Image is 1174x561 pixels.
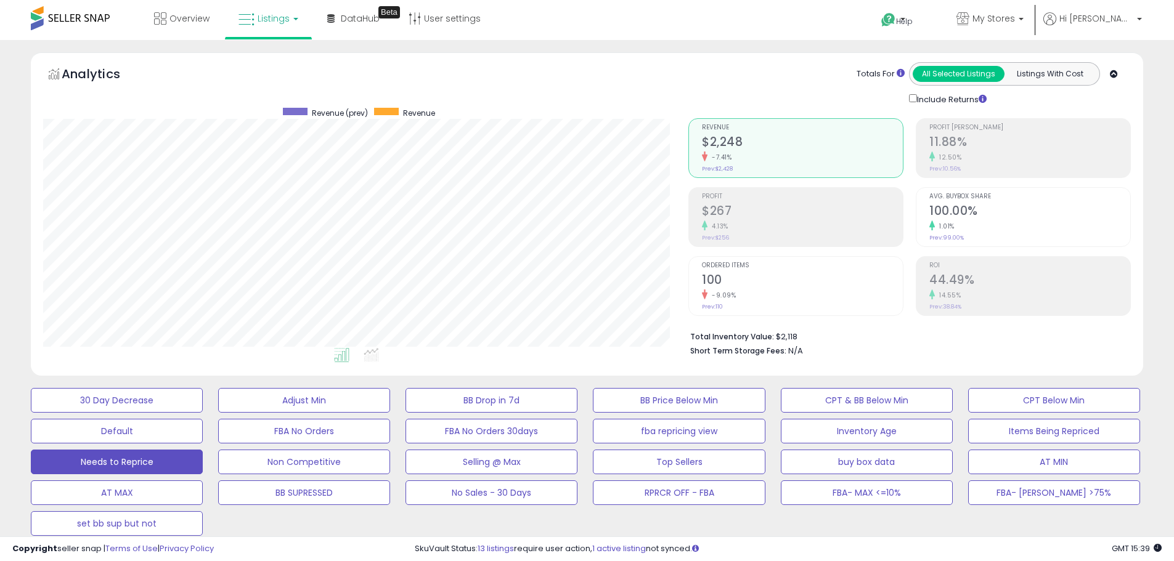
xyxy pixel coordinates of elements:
button: All Selected Listings [913,66,1005,82]
button: BB SUPRESSED [218,480,390,505]
span: Ordered Items [702,262,903,269]
button: RPRCR OFF - FBA [593,480,765,505]
small: Prev: 10.56% [929,165,961,172]
a: Privacy Policy [160,543,214,554]
a: Hi [PERSON_NAME] [1043,12,1142,40]
b: Short Term Storage Fees: [690,345,786,356]
small: 12.50% [935,153,961,162]
button: Top Sellers [593,450,765,474]
small: 4.13% [707,222,728,231]
small: Prev: $2,428 [702,165,733,172]
li: $2,118 [690,328,1122,343]
h2: $2,248 [702,135,903,151]
span: My Stores [972,12,1015,25]
button: Selling @ Max [406,450,577,474]
b: Total Inventory Value: [690,331,774,342]
button: AT MIN [968,450,1140,474]
button: FBA- MAX <=10% [781,480,953,505]
strong: Copyright [12,543,57,554]
button: Default [31,419,203,443]
small: Prev: 110 [702,303,723,310]
small: Prev: $256 [702,234,729,241]
span: DataHub [341,12,380,25]
button: BB Price Below Min [593,388,765,413]
div: Tooltip anchor [378,6,400,18]
span: Revenue (prev) [312,108,368,118]
button: AT MAX [31,480,203,505]
div: Totals For [857,68,905,80]
small: Prev: 38.84% [929,303,961,310]
h2: $267 [702,204,903,220]
button: BB Drop in 7d [406,388,577,413]
button: Inventory Age [781,419,953,443]
button: fba repricing view [593,419,765,443]
span: Hi [PERSON_NAME] [1059,12,1133,25]
span: Overview [169,12,210,25]
span: Profit [PERSON_NAME] [929,124,1130,131]
h2: 44.49% [929,273,1130,289]
div: seller snap | | [12,543,214,555]
button: FBA No Orders 30days [406,419,577,443]
a: Terms of Use [105,543,158,554]
button: CPT & BB Below Min [781,388,953,413]
i: Get Help [881,12,896,28]
button: CPT Below Min [968,388,1140,413]
button: FBA- [PERSON_NAME] >75% [968,480,1140,505]
small: 1.01% [935,222,955,231]
span: Avg. Buybox Share [929,193,1130,200]
button: buy box data [781,450,953,474]
button: set bb sup but not [31,511,203,536]
span: Listings [258,12,290,25]
span: Profit [702,193,903,200]
small: -9.09% [707,291,736,300]
div: Include Returns [900,92,1001,106]
button: No Sales - 30 Days [406,480,577,505]
a: Help [871,3,937,40]
h2: 100.00% [929,204,1130,220]
div: SkuVault Status: require user action, not synced. [415,543,1162,555]
small: Prev: 99.00% [929,234,964,241]
span: Revenue [403,108,435,118]
h5: Analytics [62,65,144,86]
span: N/A [788,345,803,357]
small: 14.55% [935,291,961,300]
button: 30 Day Decrease [31,388,203,413]
span: Revenue [702,124,903,131]
span: Help [896,16,913,26]
button: Listings With Cost [1004,66,1096,82]
button: Needs to Reprice [31,450,203,474]
a: 13 listings [478,543,514,554]
button: FBA No Orders [218,419,390,443]
button: Adjust Min [218,388,390,413]
button: Items Being Repriced [968,419,1140,443]
a: 1 active listing [592,543,646,554]
h2: 100 [702,273,903,289]
h2: 11.88% [929,135,1130,151]
small: -7.41% [707,153,732,162]
span: ROI [929,262,1130,269]
span: 2025-09-17 15:39 GMT [1112,543,1162,554]
button: Non Competitive [218,450,390,474]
